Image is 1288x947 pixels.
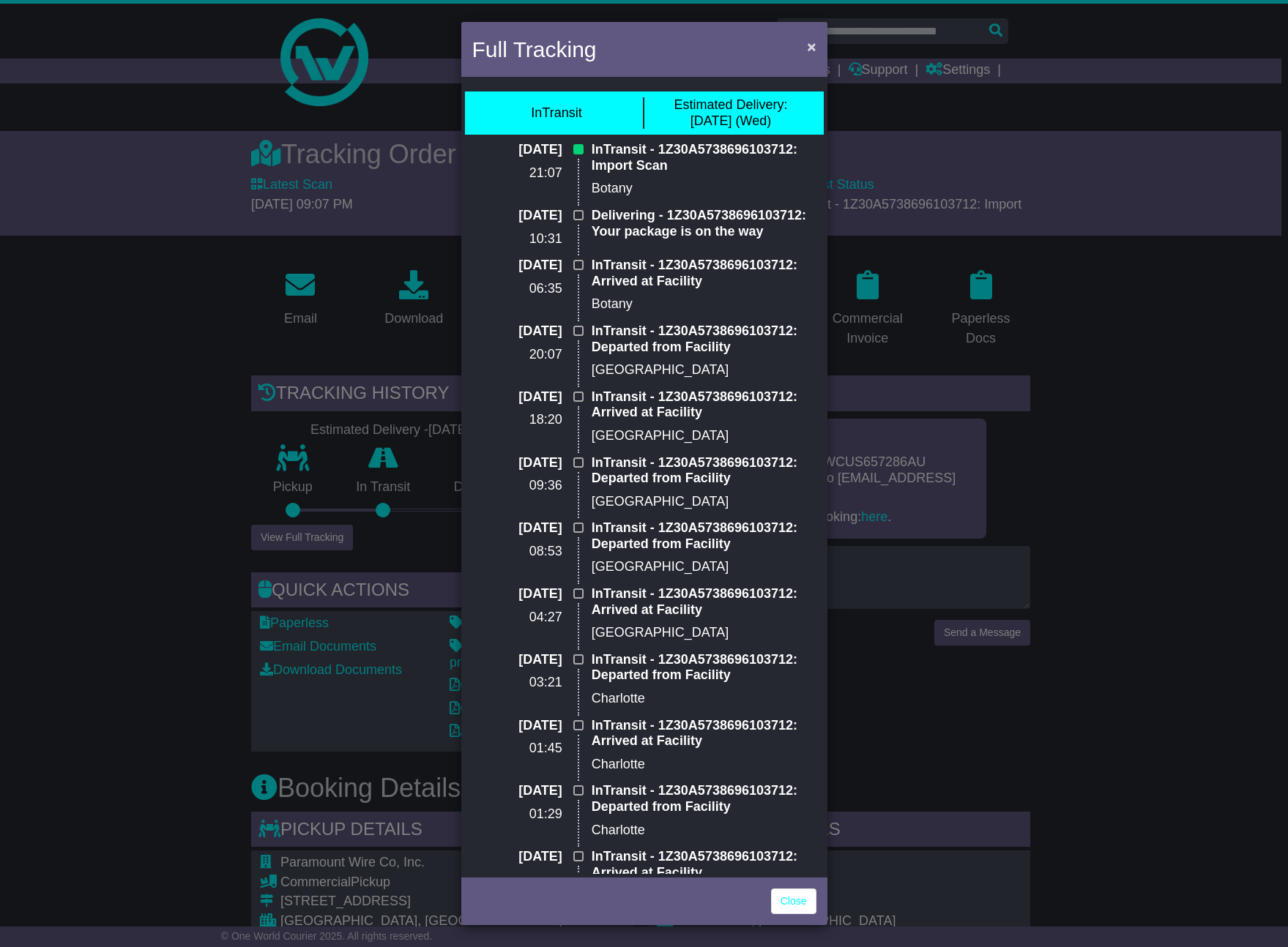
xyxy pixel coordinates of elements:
[592,208,816,239] p: Delivering - 1Z30A5738696103712: Your package is on the way
[592,691,816,707] p: Charlotte
[592,823,816,839] p: Charlotte
[592,323,816,355] p: InTransit - 1Z30A5738696103712: Departed from Facility
[592,783,816,815] p: InTransit - 1Z30A5738696103712: Departed from Facility
[472,455,562,471] p: [DATE]
[472,806,562,823] p: 01:29
[592,586,816,618] p: InTransit - 1Z30A5738696103712: Arrived at Facility
[472,586,562,602] p: [DATE]
[592,652,816,684] p: InTransit - 1Z30A5738696103712: Departed from Facility
[472,323,562,340] p: [DATE]
[472,258,562,274] p: [DATE]
[592,428,816,444] p: [GEOGRAPHIC_DATA]
[472,231,562,247] p: 10:31
[807,38,816,55] span: ×
[592,494,816,510] p: [GEOGRAPHIC_DATA]
[592,455,816,487] p: InTransit - 1Z30A5738696103712: Departed from Facility
[592,625,816,641] p: [GEOGRAPHIC_DATA]
[800,31,823,61] button: Close
[592,757,816,773] p: Charlotte
[472,347,562,363] p: 20:07
[472,520,562,536] p: [DATE]
[472,165,562,181] p: 21:07
[472,783,562,799] p: [DATE]
[472,849,562,865] p: [DATE]
[472,208,562,224] p: [DATE]
[531,105,581,121] div: InTransit
[674,97,787,129] div: [DATE] (Wed)
[472,718,562,734] p: [DATE]
[592,362,816,378] p: [GEOGRAPHIC_DATA]
[592,718,816,749] p: InTransit - 1Z30A5738696103712: Arrived at Facility
[472,478,562,494] p: 09:36
[592,849,816,880] p: InTransit - 1Z30A5738696103712: Arrived at Facility
[472,389,562,405] p: [DATE]
[472,142,562,158] p: [DATE]
[592,389,816,421] p: InTransit - 1Z30A5738696103712: Arrived at Facility
[592,181,816,197] p: Botany
[472,33,597,66] h4: Full Tracking
[592,258,816,289] p: InTransit - 1Z30A5738696103712: Arrived at Facility
[472,741,562,757] p: 01:45
[771,888,816,914] a: Close
[472,675,562,691] p: 03:21
[472,610,562,626] p: 04:27
[592,520,816,552] p: InTransit - 1Z30A5738696103712: Departed from Facility
[472,652,562,668] p: [DATE]
[592,142,816,173] p: InTransit - 1Z30A5738696103712: Import Scan
[472,544,562,560] p: 08:53
[472,412,562,428] p: 18:20
[674,97,787,112] span: Estimated Delivery:
[592,559,816,575] p: [GEOGRAPHIC_DATA]
[592,296,816,312] p: Botany
[472,281,562,297] p: 06:35
[472,872,562,888] p: 00:22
